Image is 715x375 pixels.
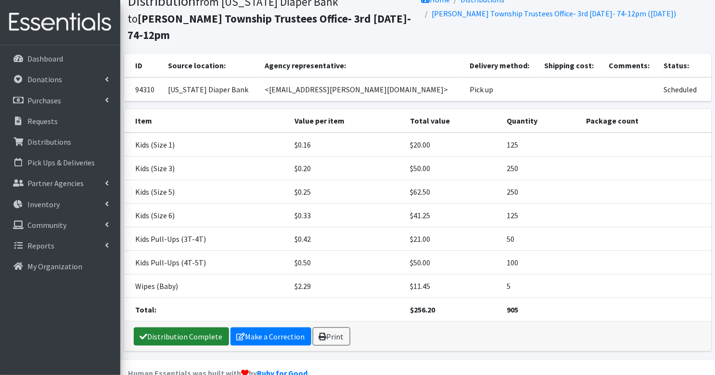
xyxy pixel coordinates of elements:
[405,274,501,298] td: $11.45
[289,156,405,180] td: $0.20
[4,215,116,235] a: Community
[124,250,289,274] td: Kids Pull-Ups (4T-5T)
[4,91,116,110] a: Purchases
[230,327,311,346] a: Make a Correction
[289,180,405,203] td: $0.25
[27,158,95,167] p: Pick Ups & Deliveries
[4,132,116,151] a: Distributions
[124,77,163,101] td: 94310
[405,203,501,227] td: $41.25
[4,153,116,172] a: Pick Ups & Deliveries
[4,49,116,68] a: Dashboard
[27,116,58,126] p: Requests
[27,178,84,188] p: Partner Agencies
[124,203,289,227] td: Kids (Size 6)
[27,54,63,63] p: Dashboard
[289,109,405,133] th: Value per item
[501,250,580,274] td: 100
[162,77,259,101] td: [US_STATE] Diaper Bank
[464,77,539,101] td: Pick up
[4,6,116,38] img: HumanEssentials
[405,156,501,180] td: $50.00
[405,109,501,133] th: Total value
[27,200,60,209] p: Inventory
[464,54,539,77] th: Delivery method:
[124,156,289,180] td: Kids (Size 3)
[289,227,405,250] td: $0.42
[27,75,62,84] p: Donations
[501,203,580,227] td: 125
[507,305,518,314] strong: 905
[313,327,350,346] a: Print
[501,180,580,203] td: 250
[124,109,289,133] th: Item
[4,236,116,255] a: Reports
[124,133,289,157] td: Kids (Size 1)
[124,180,289,203] td: Kids (Size 5)
[405,133,501,157] td: $20.00
[603,54,658,77] th: Comments:
[658,54,711,77] th: Status:
[259,54,464,77] th: Agency representative:
[405,180,501,203] td: $62.50
[27,262,82,271] p: My Organization
[410,305,435,314] strong: $256.20
[501,227,580,250] td: 50
[581,109,712,133] th: Package count
[658,77,711,101] td: Scheduled
[128,12,411,42] b: [PERSON_NAME] Township Trustees Office- 3rd [DATE]- 74-12pm
[432,9,677,18] a: [PERSON_NAME] Township Trustees Office- 3rd [DATE]- 74-12pm ([DATE])
[289,274,405,298] td: $2.29
[289,203,405,227] td: $0.33
[124,54,163,77] th: ID
[501,156,580,180] td: 250
[27,241,54,250] p: Reports
[289,133,405,157] td: $0.16
[405,227,501,250] td: $21.00
[259,77,464,101] td: <[EMAIL_ADDRESS][PERSON_NAME][DOMAIN_NAME]>
[501,109,580,133] th: Quantity
[162,54,259,77] th: Source location:
[124,274,289,298] td: Wipes (Baby)
[405,250,501,274] td: $50.00
[136,305,157,314] strong: Total:
[4,174,116,193] a: Partner Agencies
[27,220,66,230] p: Community
[4,195,116,214] a: Inventory
[4,70,116,89] a: Donations
[289,250,405,274] td: $0.50
[124,227,289,250] td: Kids Pull-Ups (3T-4T)
[4,112,116,131] a: Requests
[539,54,603,77] th: Shipping cost:
[501,133,580,157] td: 125
[134,327,229,346] a: Distribution Complete
[27,96,61,105] p: Purchases
[501,274,580,298] td: 5
[27,137,71,147] p: Distributions
[4,257,116,276] a: My Organization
